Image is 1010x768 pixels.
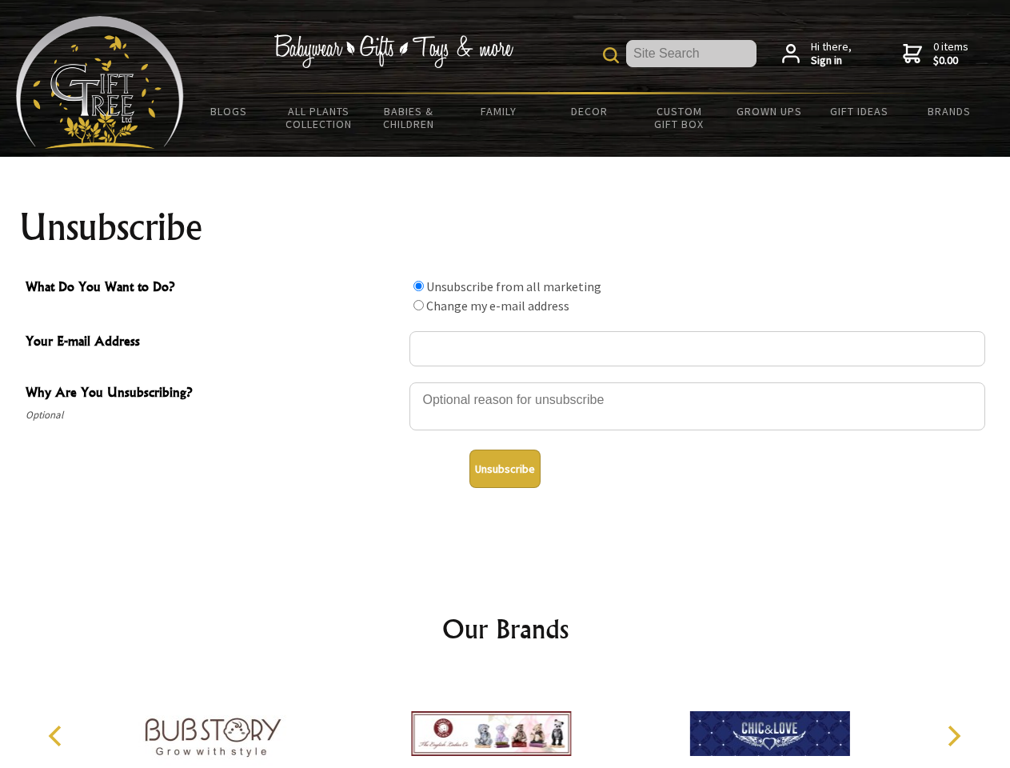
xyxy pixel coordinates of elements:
span: Why Are You Unsubscribing? [26,382,401,406]
a: Family [454,94,545,128]
span: Optional [26,406,401,425]
label: Change my e-mail address [426,298,569,314]
a: BLOGS [184,94,274,128]
button: Unsubscribe [469,450,541,488]
strong: Sign in [811,54,852,68]
span: What Do You Want to Do? [26,277,401,300]
button: Next [936,718,971,754]
input: What Do You Want to Do? [413,281,424,291]
a: 0 items$0.00 [903,40,968,68]
a: Brands [904,94,995,128]
input: Site Search [626,40,757,67]
img: Babyware - Gifts - Toys and more... [16,16,184,149]
a: Gift Ideas [814,94,904,128]
span: Hi there, [811,40,852,68]
input: What Do You Want to Do? [413,300,424,310]
span: 0 items [933,39,968,68]
textarea: Why Are You Unsubscribing? [409,382,985,430]
a: Custom Gift Box [634,94,725,141]
a: Hi there,Sign in [782,40,852,68]
h1: Unsubscribe [19,208,992,246]
button: Previous [40,718,75,754]
h2: Our Brands [32,610,979,648]
img: product search [603,47,619,63]
strong: $0.00 [933,54,968,68]
a: Grown Ups [724,94,814,128]
input: Your E-mail Address [409,331,985,366]
span: Your E-mail Address [26,331,401,354]
label: Unsubscribe from all marketing [426,278,601,294]
a: All Plants Collection [274,94,365,141]
img: Babywear - Gifts - Toys & more [273,34,513,68]
a: Babies & Children [364,94,454,141]
a: Decor [544,94,634,128]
